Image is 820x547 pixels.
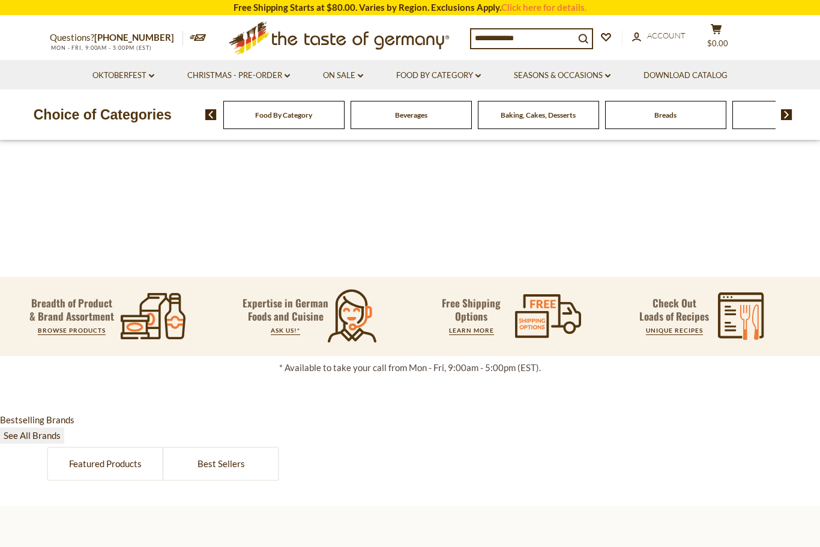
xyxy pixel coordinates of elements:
a: ASK US!* [271,327,300,334]
a: Best Sellers [164,448,278,480]
img: previous arrow [205,109,217,120]
a: Oktoberfest [92,69,154,82]
a: Download Catalog [644,69,728,82]
span: Account [647,31,686,40]
a: Baking, Cakes, Desserts [501,110,576,119]
button: $0.00 [698,23,734,53]
p: Expertise in German Foods and Cuisine [243,297,329,323]
a: BROWSE PRODUCTS [38,327,106,334]
a: Featured Products [48,448,162,480]
a: LEARN MORE [449,327,494,334]
p: Breadth of Product & Brand Assortment [29,297,114,323]
a: Breads [654,110,677,119]
p: Free Shipping Options [432,297,511,323]
a: Food By Category [255,110,312,119]
a: Seasons & Occasions [514,69,610,82]
a: Click here for details. [501,2,586,13]
img: next arrow [781,109,792,120]
a: Food By Category [396,69,481,82]
a: [PHONE_NUMBER] [94,32,174,43]
p: Check Out Loads of Recipes [639,297,709,323]
a: UNIQUE RECIPES [646,327,703,334]
a: Account [632,29,686,43]
span: MON - FRI, 9:00AM - 5:00PM (EST) [50,44,152,51]
a: Christmas - PRE-ORDER [187,69,290,82]
a: Beverages [395,110,427,119]
p: Questions? [50,30,183,46]
span: $0.00 [707,38,728,48]
a: On Sale [323,69,363,82]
